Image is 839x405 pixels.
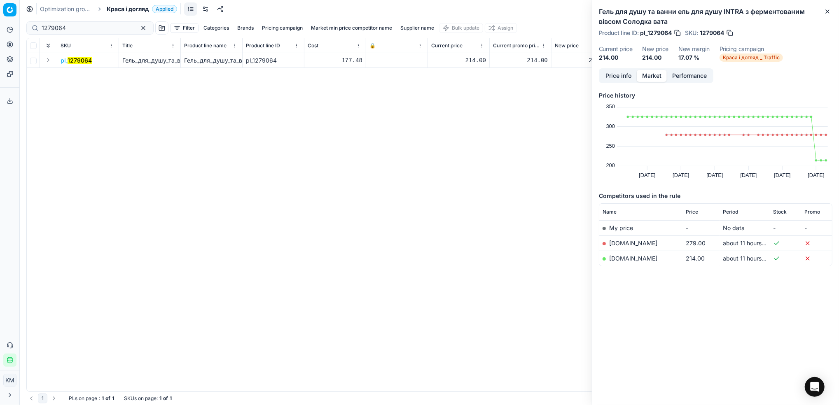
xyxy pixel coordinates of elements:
[555,56,610,65] div: 214.00
[40,5,93,13] a: Optimization groups
[431,56,486,65] div: 214.00
[685,30,698,36] span: SKU :
[184,42,227,49] span: Product line name
[102,395,104,402] strong: 1
[69,395,97,402] span: PLs on page
[723,209,738,215] span: Period
[40,5,177,13] nav: breadcrumb
[159,395,161,402] strong: 1
[720,46,783,52] dt: Pricing campaign
[397,23,437,33] button: Supplier name
[599,192,832,200] h5: Competitors used in the rule
[600,70,637,82] button: Price info
[599,7,832,26] h2: Гель для душу та ванни ель для душу INTRA з ферментованим вівсом Солодка вата
[246,42,280,49] span: Product line ID
[808,172,824,178] text: [DATE]
[770,220,801,235] td: -
[673,172,689,178] text: [DATE]
[26,393,59,403] nav: pagination
[599,91,832,100] h5: Price history
[439,23,483,33] button: Bulk update
[642,46,668,52] dt: New price
[555,42,579,49] span: New price
[639,172,655,178] text: [DATE]
[774,172,790,178] text: [DATE]
[637,70,667,82] button: Market
[234,23,257,33] button: Brands
[43,41,53,51] button: Expand all
[606,103,615,109] text: 350
[740,172,757,178] text: [DATE]
[682,220,720,235] td: -
[686,209,698,215] span: Price
[801,220,832,235] td: -
[184,56,239,65] div: Гель_для_душу_та_ванни_ель_для_душу_INTRA_з_ферментованим_вівсом_Солодка_вата
[107,5,149,13] span: Краса і догляд
[4,374,16,386] span: КM
[723,240,774,247] span: about 11 hours ago
[112,395,114,402] strong: 1
[609,255,657,262] a: [DOMAIN_NAME]
[686,255,705,262] span: 214.00
[308,42,318,49] span: Cost
[68,57,92,64] mark: 1279064
[609,224,633,231] span: My price
[38,393,47,403] button: 1
[609,240,657,247] a: [DOMAIN_NAME]
[122,57,374,64] span: Гель_для_душу_та_ванни_ель_для_душу_INTRA_з_ферментованим_вівсом_Солодка_вата
[200,23,232,33] button: Categories
[152,5,177,13] span: Applied
[431,42,463,49] span: Current price
[603,209,617,215] span: Name
[170,395,172,402] strong: 1
[700,29,724,37] span: 1279064
[61,42,71,49] span: SKU
[804,209,820,215] span: Promo
[599,30,638,36] span: Product line ID :
[170,23,199,33] button: Filter
[720,220,770,235] td: No data
[493,42,540,49] span: Current promo price
[805,377,825,397] div: Open Intercom Messenger
[606,143,615,149] text: 250
[493,56,548,65] div: 214.00
[774,209,787,215] span: Stock
[3,374,16,387] button: КM
[124,395,158,402] span: SKUs on page :
[606,162,615,168] text: 200
[678,46,710,52] dt: New margin
[122,42,133,49] span: Title
[246,56,301,65] div: pl_1279064
[308,23,395,33] button: Market min price competitor name
[599,54,632,62] dd: 214.00
[69,395,114,402] div: :
[43,55,53,65] button: Expand
[706,172,723,178] text: [DATE]
[667,70,712,82] button: Performance
[61,56,92,65] button: pl_1279064
[606,123,615,129] text: 300
[105,395,110,402] strong: of
[599,46,632,52] dt: Current price
[61,56,92,65] span: pl_
[163,395,168,402] strong: of
[723,255,774,262] span: about 11 hours ago
[485,23,517,33] button: Assign
[369,42,376,49] span: 🔒
[42,24,132,32] input: Search by SKU or title
[107,5,177,13] span: Краса і доглядApplied
[49,393,59,403] button: Go to next page
[308,56,362,65] div: 177.48
[259,23,306,33] button: Pricing campaign
[686,240,706,247] span: 279.00
[640,29,672,37] span: pl_1279064
[26,393,36,403] button: Go to previous page
[678,54,710,62] dd: 17.07 %
[720,54,783,62] span: Краса і догляд _ Traffic
[642,54,668,62] dd: 214.00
